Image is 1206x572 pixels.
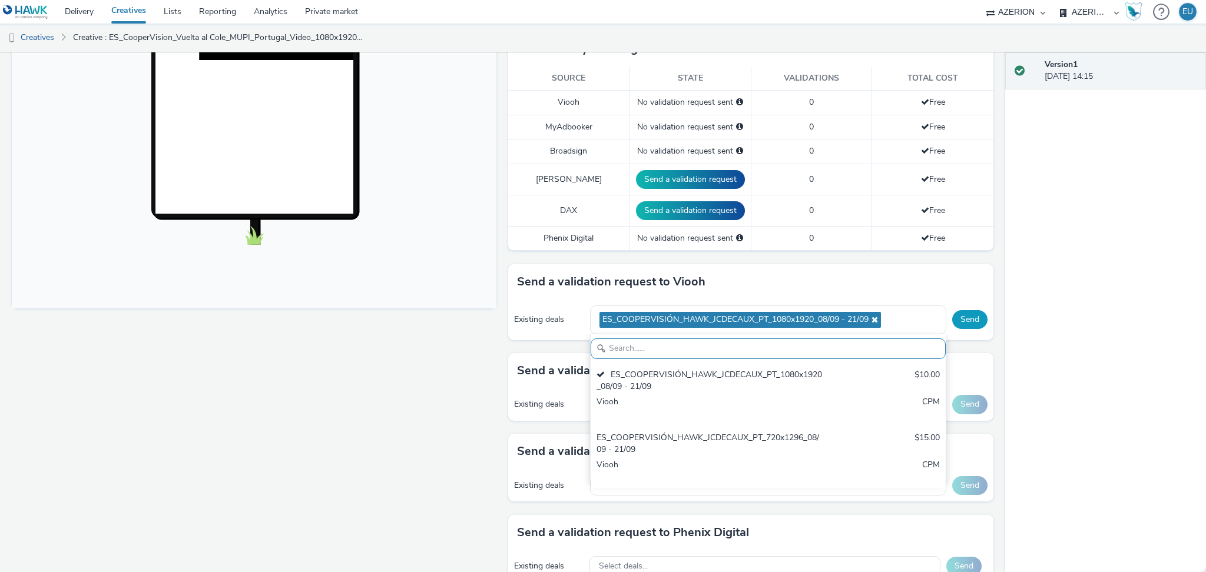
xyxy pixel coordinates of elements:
[921,145,945,157] span: Free
[1125,2,1147,21] a: Hawk Academy
[1045,59,1197,83] div: [DATE] 14:15
[809,97,814,108] span: 0
[508,226,629,250] td: Phenix Digital
[915,369,940,393] div: $10.00
[597,369,823,393] div: ES_COOPERVISIÓN_HAWK_JCDECAUX_PT_1080x1920_08/09 - 21/09
[809,145,814,157] span: 0
[508,164,629,195] td: [PERSON_NAME]
[508,66,629,91] th: Source
[809,205,814,216] span: 0
[67,24,369,52] a: Creative : ES_CooperVision_Vuelta al Cole_MUPI_Portugal_Video_1080x1920_0925
[736,232,743,244] div: Please select a deal below and click on Send to send a validation request to Phenix Digital.
[517,273,705,291] h3: Send a validation request to Viooh
[597,432,823,456] div: ES_COOPERVISIÓN_HAWK_JCDECAUX_PT_720x1296_08/09 - 21/09
[915,432,940,456] div: $15.00
[636,97,745,108] div: No validation request sent
[514,398,584,410] div: Existing deals
[921,205,945,216] span: Free
[3,5,48,19] img: undefined Logo
[508,115,629,139] td: MyAdbooker
[629,66,751,91] th: State
[736,121,743,133] div: Please select a deal below and click on Send to send a validation request to MyAdbooker.
[921,232,945,244] span: Free
[508,139,629,164] td: Broadsign
[872,66,993,91] th: Total cost
[636,232,745,244] div: No validation request sent
[636,121,745,133] div: No validation request sent
[809,121,814,132] span: 0
[517,443,744,460] h3: Send a validation request to MyAdbooker
[514,560,583,572] div: Existing deals
[517,362,730,380] h3: Send a validation request to Broadsign
[921,97,945,108] span: Free
[952,310,988,329] button: Send
[921,174,945,185] span: Free
[952,476,988,495] button: Send
[597,396,823,420] div: Viooh
[508,195,629,226] td: DAX
[921,121,945,132] span: Free
[736,145,743,157] div: Please select a deal below and click on Send to send a validation request to Broadsign.
[922,459,940,483] div: CPM
[514,314,584,325] div: Existing deals
[517,524,749,541] h3: Send a validation request to Phenix Digital
[736,97,743,108] div: Please select a deal below and click on Send to send a validation request to Viooh.
[636,170,745,189] button: Send a validation request
[591,338,945,359] input: Search......
[636,201,745,220] button: Send a validation request
[952,395,988,414] button: Send
[922,396,940,420] div: CPM
[809,232,814,244] span: 0
[6,32,18,44] img: dooh
[602,315,869,325] span: ES_COOPERVISIÓN_HAWK_JCDECAUX_PT_1080x1920_08/09 - 21/09
[636,145,745,157] div: No validation request sent
[508,91,629,115] td: Viooh
[809,174,814,185] span: 0
[1045,59,1078,70] strong: Version 1
[599,561,648,571] span: Select deals...
[1182,3,1193,21] div: EU
[1125,2,1142,21] img: Hawk Academy
[751,66,872,91] th: Validations
[597,459,823,483] div: Viooh
[514,480,584,491] div: Existing deals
